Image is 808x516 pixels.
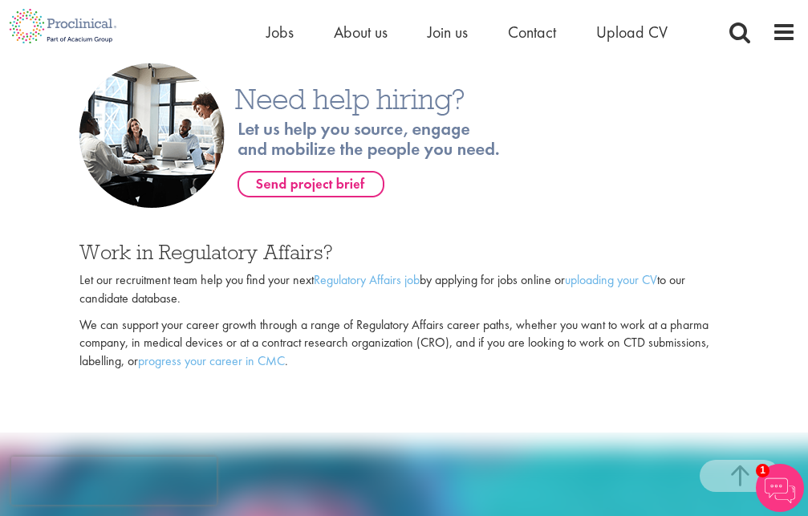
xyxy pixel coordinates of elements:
span: 1 [756,464,769,477]
a: Jobs [266,22,294,43]
iframe: reCAPTCHA [11,457,217,505]
a: Join us [428,22,468,43]
img: Chatbot [756,464,804,512]
p: Let our recruitment team help you find your next by applying for jobs online or to our candidate ... [79,271,729,308]
a: Regulatory Affairs job [314,271,420,288]
a: progress your career in CMC [138,352,285,369]
a: Upload CV [596,22,668,43]
a: Contact [508,22,556,43]
a: About us [334,22,388,43]
p: We can support your career growth through a range of Regulatory Affairs career paths, whether you... [79,316,729,372]
a: uploading your CV [565,271,657,288]
h3: Work in Regulatory Affairs? [79,242,729,262]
